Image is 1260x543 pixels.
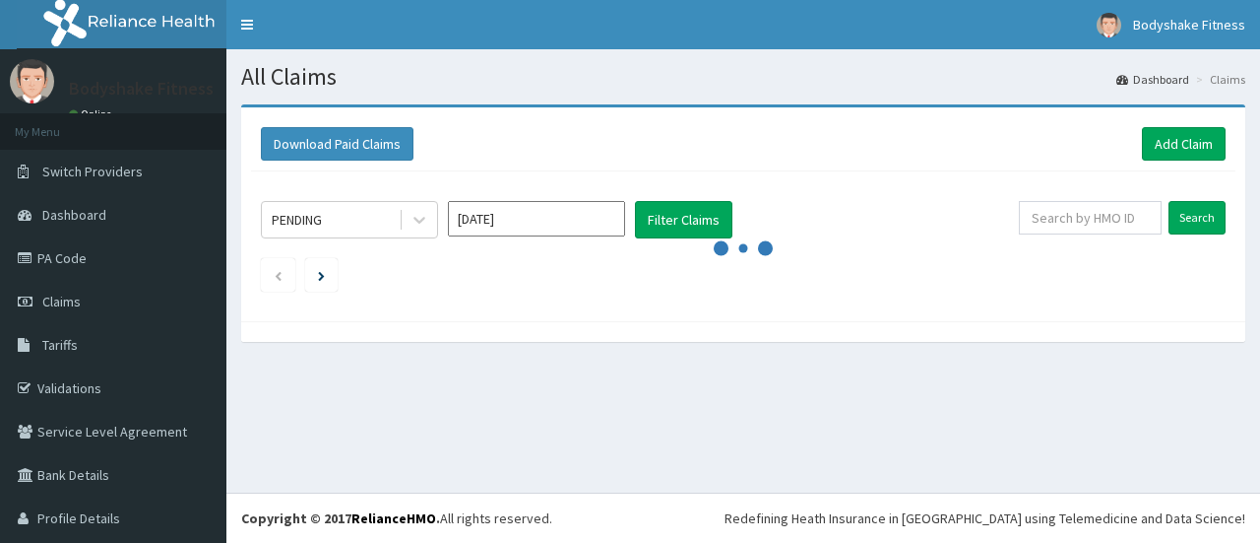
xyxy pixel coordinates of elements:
[10,59,54,103] img: User Image
[226,493,1260,543] footer: All rights reserved.
[42,336,78,354] span: Tariffs
[724,509,1245,528] div: Redefining Heath Insurance in [GEOGRAPHIC_DATA] using Telemedicine and Data Science!
[448,201,625,237] input: Select Month and Year
[241,509,440,527] strong: Copyright © 2017 .
[351,509,436,527] a: RelianceHMO
[69,107,116,121] a: Online
[274,266,283,284] a: Previous page
[1097,13,1121,37] img: User Image
[42,293,81,310] span: Claims
[714,219,773,278] svg: audio-loading
[42,206,106,224] span: Dashboard
[69,80,214,98] p: Bodyshake Fitness
[1019,201,1162,235] input: Search by HMO ID
[1191,71,1245,88] li: Claims
[1168,201,1226,235] input: Search
[318,266,325,284] a: Next page
[1116,71,1189,88] a: Dashboard
[261,127,413,161] button: Download Paid Claims
[1142,127,1226,161] a: Add Claim
[635,201,732,238] button: Filter Claims
[42,163,143,180] span: Switch Providers
[1133,16,1245,34] span: Bodyshake Fitness
[272,210,322,230] div: PENDING
[241,64,1245,90] h1: All Claims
